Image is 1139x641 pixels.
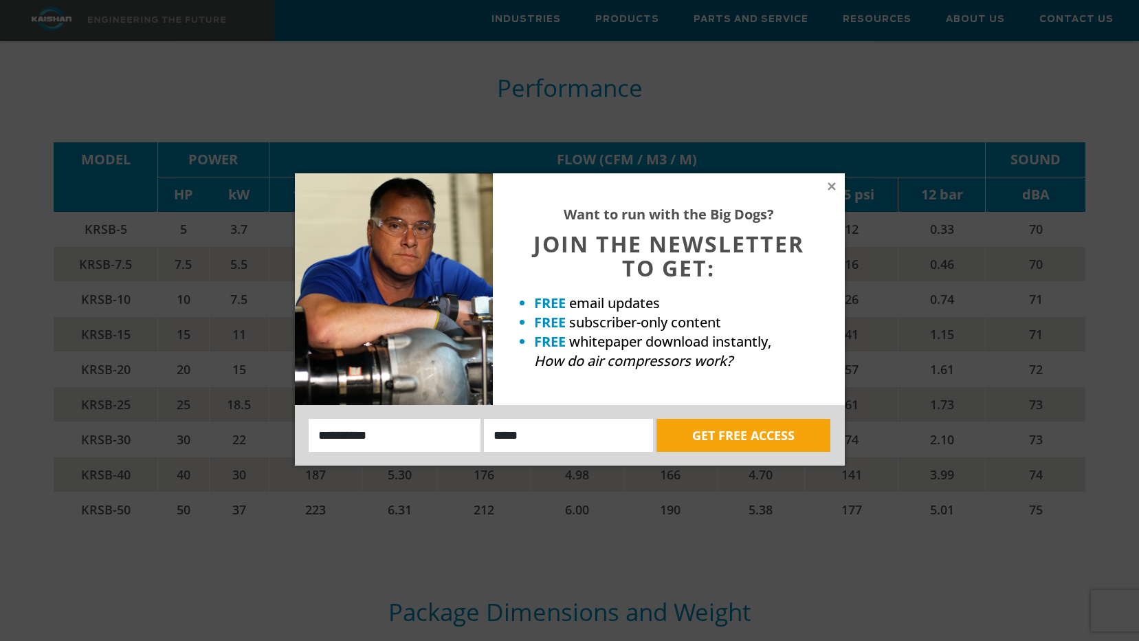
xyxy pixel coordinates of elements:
button: Close [826,180,838,193]
span: whitepaper download instantly, [569,332,771,351]
em: How do air compressors work? [534,351,733,370]
span: subscriber-only content [569,313,721,332]
input: Email [484,419,653,452]
strong: Want to run with the Big Dogs? [564,205,774,224]
strong: FREE [534,332,566,351]
input: Name: [309,419,481,452]
strong: FREE [534,313,566,332]
span: JOIN THE NEWSLETTER TO GET: [533,229,804,283]
strong: FREE [534,294,566,312]
span: email updates [569,294,660,312]
button: GET FREE ACCESS [656,419,830,452]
